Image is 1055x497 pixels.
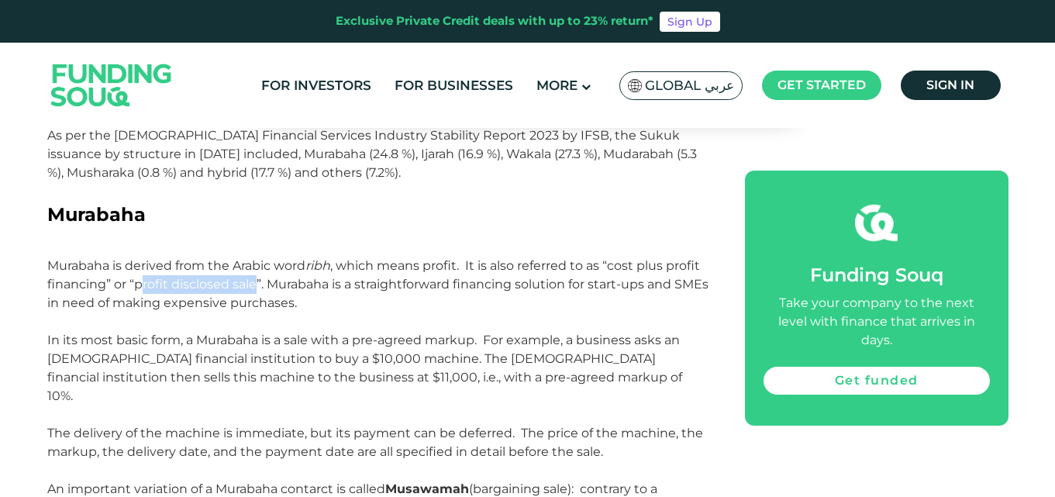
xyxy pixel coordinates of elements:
a: For Businesses [391,73,517,98]
a: For Investors [257,73,375,98]
span: Murabaha is derived from the Arabic word , which means profit. It is also referred to as “cost pl... [47,258,709,310]
strong: Musawamah [385,481,469,496]
span: Murabaha [47,203,146,226]
span: Global عربي [645,77,734,95]
img: SA Flag [628,79,642,92]
span: Funding Souq [810,264,943,286]
a: Sign Up [660,12,720,32]
a: Get funded [764,367,990,395]
span: [DATE] article focuses on the most frequently used models, which constitute the core of [DEMOGRAP... [47,35,697,180]
div: Take your company to the next level with finance that arrives in days. [764,294,990,350]
div: Exclusive Private Credit deals with up to 23% return* [336,12,653,30]
a: Sign in [901,71,1001,100]
em: ribh [305,258,330,273]
span: In its most basic form, a Murabaha is a sale with a pre-agreed markup. For example, a business as... [47,333,703,459]
img: Logo [36,46,188,124]
img: fsicon [855,202,898,244]
span: Sign in [926,78,974,92]
span: Get started [777,78,866,92]
span: More [536,78,577,93]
